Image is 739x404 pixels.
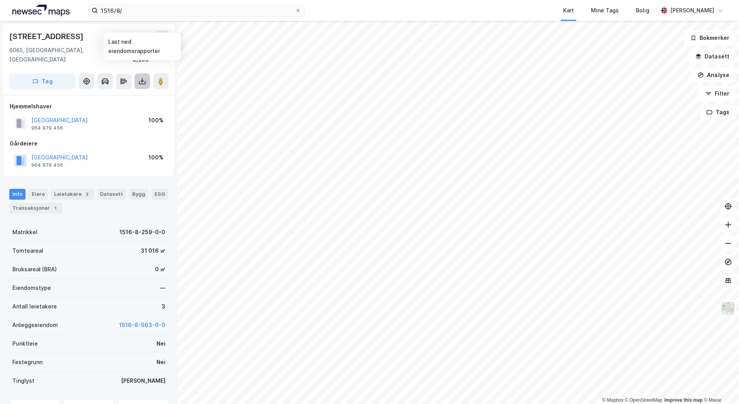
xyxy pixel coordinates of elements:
div: Bygg [129,189,148,200]
div: 3 [83,190,91,198]
button: Tags [700,104,736,120]
button: Analyse [691,67,736,83]
div: 964 979 456 [31,162,63,168]
div: Nei [157,358,165,367]
div: 964 979 456 [31,125,63,131]
button: 1516-8-563-0-0 [119,320,165,330]
div: Transaksjoner [9,203,62,214]
div: [PERSON_NAME] [670,6,714,15]
div: Punktleie [12,339,38,348]
div: ESG [152,189,168,200]
div: Kart [563,6,574,15]
div: 100% [148,116,163,125]
div: Leietakere [51,189,94,200]
div: 1 [51,204,59,212]
button: Datasett [689,49,736,64]
div: Bruksareal (BRA) [12,265,57,274]
div: Bolig [636,6,649,15]
div: Matrikkel [12,228,37,237]
div: 3 [162,302,165,311]
button: Bokmerker [684,30,736,46]
div: Tinglyst [12,376,34,385]
img: logo.a4113a55bc3d86da70a041830d287a7e.svg [12,5,70,16]
a: Improve this map [664,397,703,403]
div: 31 016 ㎡ [141,246,165,255]
div: Nei [157,339,165,348]
button: Tag [9,74,76,89]
div: Eiendomstype [12,283,51,293]
div: Anleggseiendom [12,320,58,330]
div: Hjemmelshaver [10,102,168,111]
div: Festegrunn [12,358,43,367]
div: 100% [148,153,163,162]
div: Eiere [29,189,48,200]
div: 0 ㎡ [155,265,165,274]
iframe: Chat Widget [700,367,739,404]
div: Gårdeiere [10,139,168,148]
input: Søk på adresse, matrikkel, gårdeiere, leietakere eller personer [98,5,295,16]
img: Z [721,301,736,316]
a: OpenStreetMap [625,397,662,403]
div: Tomteareal [12,246,43,255]
div: 1516-8-259-0-0 [119,228,165,237]
div: Mine Tags [591,6,619,15]
div: 6065, [GEOGRAPHIC_DATA], [GEOGRAPHIC_DATA] [9,46,133,64]
a: Mapbox [602,397,623,403]
div: Datasett [97,189,126,200]
div: Antall leietakere [12,302,57,311]
div: [PERSON_NAME] [121,376,165,385]
button: Filter [699,86,736,101]
div: Info [9,189,26,200]
div: [STREET_ADDRESS] [9,30,85,43]
div: — [160,283,165,293]
div: Ulstein, 8/259 [133,46,169,64]
div: Kontrollprogram for chat [700,367,739,404]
